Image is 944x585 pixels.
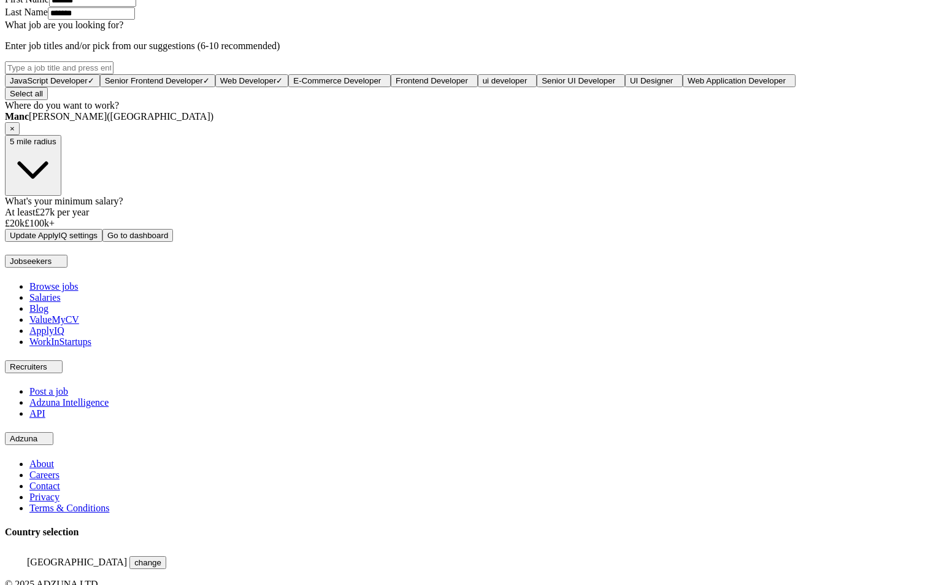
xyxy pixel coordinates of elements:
[100,74,215,87] button: Senior Frontend Developer✓
[5,218,25,228] span: £ 20 k
[5,111,939,122] div: [PERSON_NAME]
[10,434,37,443] span: Adzuna
[29,336,91,347] a: WorkInStartups
[29,503,109,513] a: Terms & Conditions
[35,207,55,217] span: £ 27k
[630,76,673,85] span: UI Designer
[5,87,48,100] button: Select all
[29,481,60,491] a: Contact
[391,74,478,87] button: Frontend Developer
[478,74,537,87] button: ui developer
[129,556,166,569] button: change
[107,111,213,122] span: ([GEOGRAPHIC_DATA])
[29,325,64,336] a: ApplyIQ
[5,135,61,196] button: 5 mile radius
[5,551,25,565] img: UK flag
[10,362,47,371] span: Recruiters
[5,74,100,87] button: JavaScript Developer✓
[29,303,48,314] a: Blog
[5,122,20,135] button: ×
[625,74,683,87] button: UI Designer
[29,459,54,469] a: About
[203,76,210,85] span: ✓
[683,74,796,87] button: Web Application Developer
[10,76,88,85] span: JavaScript Developer
[29,281,79,292] a: Browse jobs
[215,74,289,87] button: Web Developer✓
[537,74,625,87] button: Senior UI Developer
[5,196,123,206] label: What's your minimum salary?
[483,76,528,85] span: ui developer
[29,470,59,480] a: Careers
[396,76,468,85] span: Frontend Developer
[10,124,15,133] span: ×
[5,7,48,17] label: Last Name
[293,76,381,85] span: E-Commerce Developer
[29,292,61,303] a: Salaries
[288,74,391,87] button: E-Commerce Developer
[10,137,56,146] span: 5 mile radius
[105,76,203,85] span: Senior Frontend Developer
[54,258,63,264] img: toggle icon
[276,76,283,85] span: ✓
[102,229,173,242] button: Go to dashboard
[29,492,59,502] a: Privacy
[5,61,113,74] input: Type a job title and press enter
[29,408,45,419] a: API
[57,207,89,217] span: per year
[29,314,79,325] a: ValueMyCV
[220,76,277,85] span: Web Developer
[542,76,615,85] span: Senior UI Developer
[88,76,94,85] span: ✓
[27,557,127,567] span: [GEOGRAPHIC_DATA]
[10,257,52,266] span: Jobseekers
[5,41,939,52] p: Enter job titles and/or pick from our suggestions (6-10 recommended)
[5,111,29,122] strong: Manc
[49,364,58,370] img: toggle icon
[29,397,109,408] a: Adzuna Intelligence
[5,100,119,110] label: Where do you want to work?
[25,218,55,228] span: £ 100 k+
[29,386,68,397] a: Post a job
[5,207,35,217] span: At least
[5,229,102,242] button: Update ApplyIQ settings
[688,76,786,85] span: Web Application Developer
[5,20,123,30] label: What job are you looking for?
[40,436,48,441] img: toggle icon
[5,527,939,538] h4: Country selection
